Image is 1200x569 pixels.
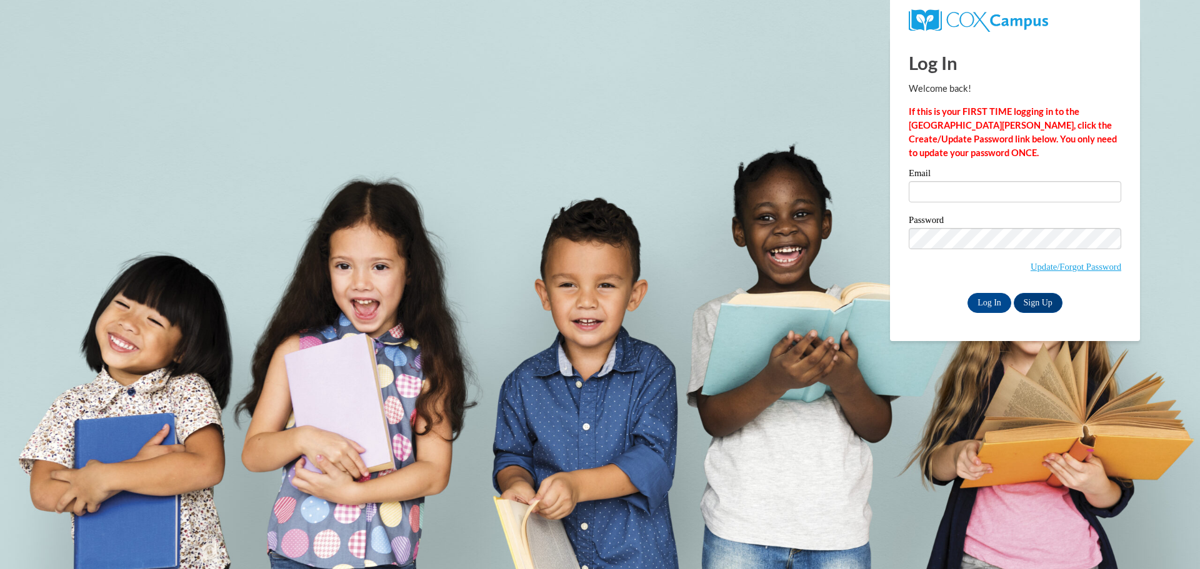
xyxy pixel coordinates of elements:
p: Welcome back! [909,82,1121,96]
img: COX Campus [909,9,1048,32]
h1: Log In [909,50,1121,76]
a: Sign Up [1014,293,1062,313]
strong: If this is your FIRST TIME logging in to the [GEOGRAPHIC_DATA][PERSON_NAME], click the Create/Upd... [909,106,1117,158]
a: Update/Forgot Password [1031,262,1121,272]
label: Email [909,169,1121,181]
input: Log In [967,293,1011,313]
label: Password [909,215,1121,228]
a: COX Campus [909,14,1048,25]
